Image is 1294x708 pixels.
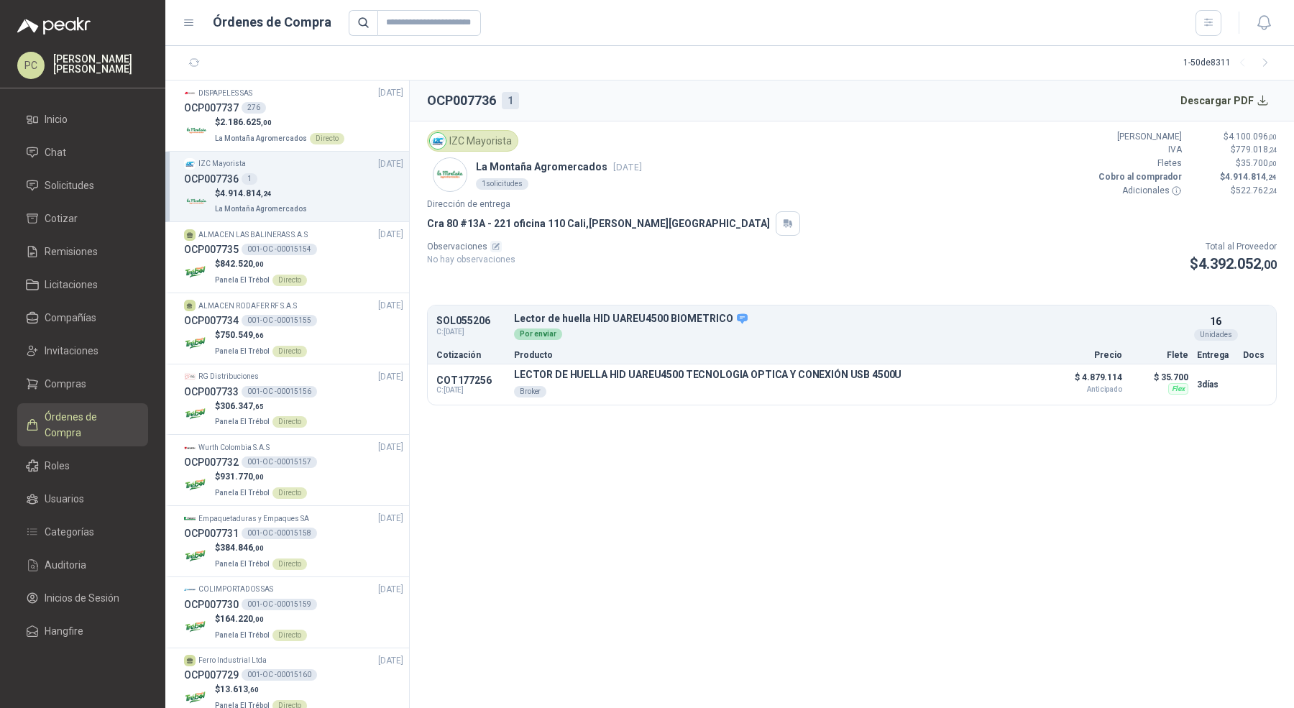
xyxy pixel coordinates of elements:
[514,313,1188,326] p: Lector de huella HID UAREU4500 BIOMETRICO
[436,386,505,395] span: C: [DATE]
[53,54,148,74] p: [PERSON_NAME] [PERSON_NAME]
[215,541,307,555] p: $
[17,139,148,166] a: Chat
[45,211,78,226] span: Cotizar
[17,304,148,331] a: Compañías
[272,275,307,286] div: Directo
[220,188,272,198] span: 4.914.814
[17,238,148,265] a: Remisiones
[17,551,148,579] a: Auditoria
[436,316,505,326] p: SOL055206
[1190,170,1277,184] p: $
[198,158,246,170] p: IZC Mayorista
[184,158,196,170] img: Company Logo
[184,313,239,328] h3: OCP007734
[427,198,1277,211] p: Dirección de entrega
[1050,386,1122,393] span: Anticipado
[45,343,98,359] span: Invitaciones
[242,315,317,326] div: 001-OC -00015155
[253,403,264,410] span: ,65
[215,276,270,284] span: Panela El Trébol
[184,472,209,497] img: Company Logo
[476,178,528,190] div: 1 solicitudes
[242,456,317,468] div: 001-OC -00015157
[184,454,239,470] h3: OCP007732
[184,299,403,358] a: ALMACEN RODAFER RF S.A.S[DATE] OCP007734001-OC -00015155Company Logo$750.549,66Panela El TrébolDi...
[1194,329,1238,341] div: Unidades
[17,370,148,397] a: Compras
[215,683,307,696] p: $
[220,117,272,127] span: 2.186.625
[1190,143,1277,157] p: $
[253,260,264,268] span: ,00
[184,370,403,429] a: Company LogoRG Distribuciones[DATE] OCP007733001-OC -00015156Company Logo$306.347,65Panela El Tré...
[378,299,403,313] span: [DATE]
[45,244,98,259] span: Remisiones
[184,442,196,454] img: Company Logo
[184,242,239,257] h3: OCP007735
[215,134,307,142] span: La Montaña Agromercados
[215,400,307,413] p: $
[242,244,317,255] div: 001-OC -00015154
[184,228,403,287] a: ALMACEN LAS BALINERAS S.A.S[DATE] OCP007735001-OC -00015154Company Logo$842.520,00Panela El Trébo...
[215,257,307,271] p: $
[378,654,403,668] span: [DATE]
[514,328,562,340] div: Por enviar
[184,512,403,571] a: Company LogoEmpaquetaduras y Empaques SA[DATE] OCP007731001-OC -00015158Company Logo$384.846,00Pa...
[184,513,196,525] img: Company Logo
[198,442,270,454] p: Wurth Colombia S.A.S
[45,111,68,127] span: Inicio
[220,543,264,553] span: 384.846
[1268,133,1277,141] span: ,00
[184,331,209,356] img: Company Logo
[1190,184,1277,198] p: $
[613,162,642,173] span: [DATE]
[184,86,403,145] a: Company LogoDISPAPELES SAS[DATE] OCP007737276Company Logo$2.186.625,00La Montaña AgromercadosDirecto
[45,144,66,160] span: Chat
[215,205,307,213] span: La Montaña Agromercados
[17,106,148,133] a: Inicio
[213,12,331,32] h1: Órdenes de Compra
[184,615,209,640] img: Company Logo
[184,441,403,500] a: Company LogoWurth Colombia S.A.S[DATE] OCP007732001-OC -00015157Company Logo$931.770,00Panela El ...
[184,87,196,98] img: Company Logo
[242,669,317,681] div: 001-OC -00015160
[436,326,505,338] span: C: [DATE]
[378,441,403,454] span: [DATE]
[215,418,270,426] span: Panela El Trébol
[1229,132,1277,142] span: 4.100.096
[427,130,518,152] div: IZC Mayorista
[184,100,239,116] h3: OCP007737
[45,310,96,326] span: Compañías
[215,116,344,129] p: $
[242,528,317,539] div: 001-OC -00015158
[1050,351,1122,359] p: Precio
[378,512,403,525] span: [DATE]
[45,491,84,507] span: Usuarios
[198,584,273,595] p: COLIMPORTADOS SAS
[220,614,264,624] span: 164.220
[1173,86,1277,115] button: Descargar PDF
[184,157,403,216] a: Company LogoIZC Mayorista[DATE] OCP0077361Company Logo$4.914.814,24La Montaña Agromercados
[215,187,310,201] p: $
[17,403,148,446] a: Órdenes de Compra
[261,119,272,127] span: ,00
[1096,170,1182,184] p: Cobro al comprador
[198,88,252,99] p: DISPAPELES SAS
[1190,240,1277,254] p: Total al Proveedor
[220,472,264,482] span: 931.770
[310,133,344,144] div: Directo
[1050,369,1122,393] p: $ 4.879.114
[1197,351,1234,359] p: Entrega
[215,631,270,639] span: Panela El Trébol
[17,271,148,298] a: Licitaciones
[272,487,307,499] div: Directo
[272,416,307,428] div: Directo
[184,667,239,683] h3: OCP007729
[17,52,45,79] div: PC
[1261,258,1277,272] span: ,00
[17,17,91,35] img: Logo peakr
[184,402,209,427] img: Company Logo
[1096,143,1182,157] p: IVA
[1268,160,1277,167] span: ,00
